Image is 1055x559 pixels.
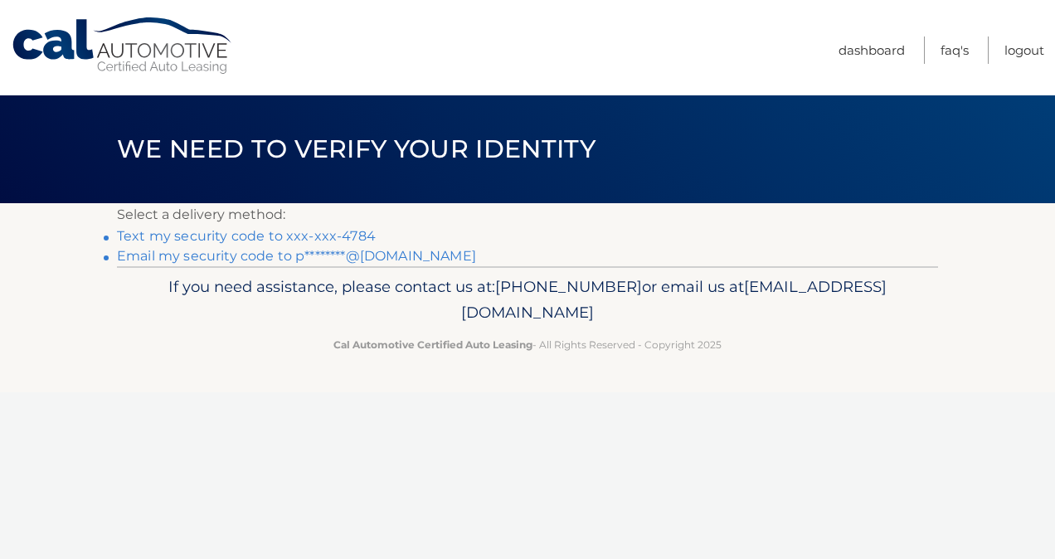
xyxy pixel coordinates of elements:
a: FAQ's [941,36,969,64]
a: Dashboard [839,36,905,64]
a: Logout [1004,36,1044,64]
p: If you need assistance, please contact us at: or email us at [128,274,927,327]
span: [PHONE_NUMBER] [495,277,642,296]
p: - All Rights Reserved - Copyright 2025 [128,336,927,353]
a: Cal Automotive [11,17,235,75]
a: Text my security code to xxx-xxx-4784 [117,228,376,244]
a: Email my security code to p********@[DOMAIN_NAME] [117,248,476,264]
span: We need to verify your identity [117,134,596,164]
p: Select a delivery method: [117,203,938,226]
strong: Cal Automotive Certified Auto Leasing [333,338,532,351]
